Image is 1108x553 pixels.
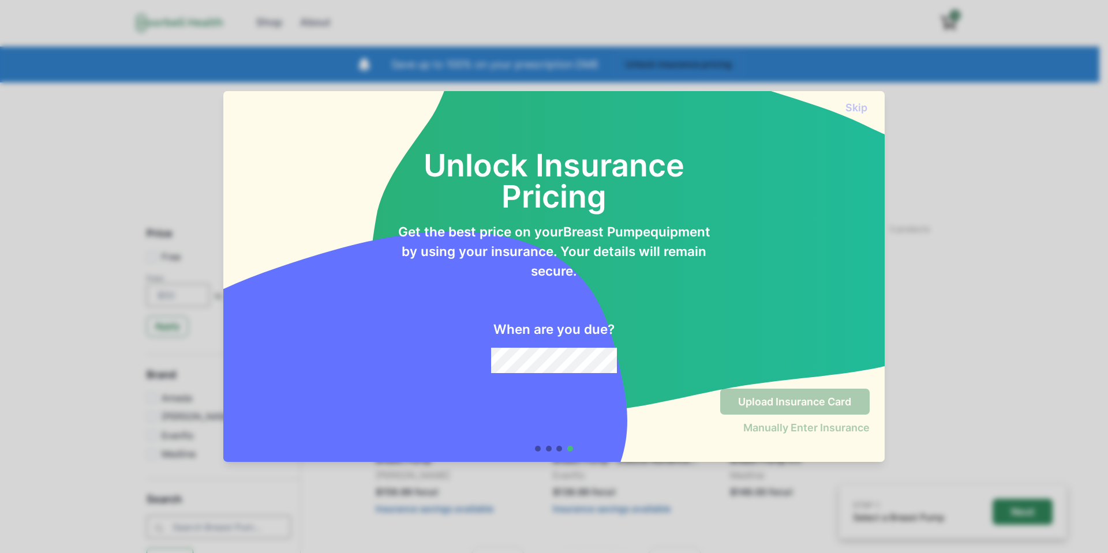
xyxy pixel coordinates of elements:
button: Upload Insurance Card [720,389,870,415]
button: Manually Enter Insurance [743,422,870,434]
p: Upload Insurance Card [738,396,851,408]
button: Skip [844,101,870,114]
h2: When are you due? [493,322,615,337]
h2: Unlock Insurance Pricing [396,119,712,212]
p: Get the best price on your Breast Pump equipment by using your insurance. Your details will remai... [396,222,712,280]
